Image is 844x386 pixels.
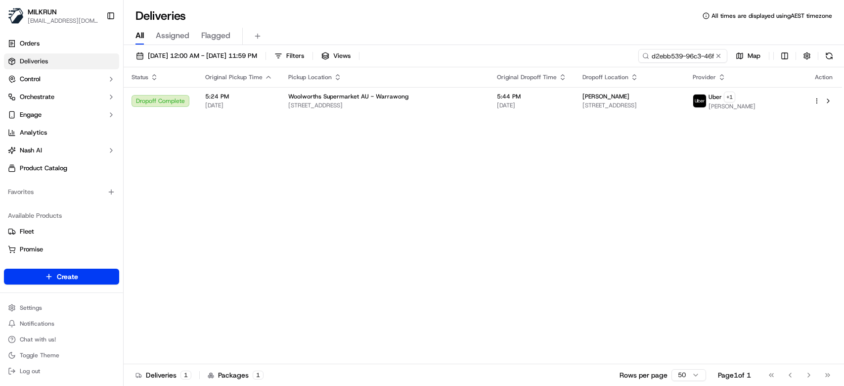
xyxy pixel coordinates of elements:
[4,208,119,224] div: Available Products
[709,102,755,110] span: [PERSON_NAME]
[731,49,765,63] button: Map
[333,51,351,60] span: Views
[20,367,40,375] span: Log out
[709,93,722,101] span: Uber
[20,245,43,254] span: Promise
[582,73,628,81] span: Dropoff Location
[132,49,262,63] button: [DATE] 12:00 AM - [DATE] 11:59 PM
[20,351,59,359] span: Toggle Theme
[822,49,836,63] button: Refresh
[8,245,115,254] a: Promise
[20,320,54,328] span: Notifications
[270,49,309,63] button: Filters
[288,93,408,100] span: Woolworths Supermarket AU - Warrawong
[813,73,834,81] div: Action
[317,49,355,63] button: Views
[156,30,189,42] span: Assigned
[4,224,119,240] button: Fleet
[205,101,272,109] span: [DATE]
[28,17,98,25] button: [EMAIL_ADDRESS][DOMAIN_NAME]
[20,75,41,84] span: Control
[253,371,264,380] div: 1
[724,92,735,102] button: +1
[718,370,751,380] div: Page 1 of 1
[286,51,304,60] span: Filters
[582,101,677,109] span: [STREET_ADDRESS]
[20,304,42,312] span: Settings
[4,317,119,331] button: Notifications
[4,333,119,346] button: Chat with us!
[582,93,629,100] span: [PERSON_NAME]
[4,89,119,105] button: Orchestrate
[208,370,264,380] div: Packages
[497,73,557,81] span: Original Dropoff Time
[4,348,119,362] button: Toggle Theme
[20,164,67,173] span: Product Catalog
[20,110,42,119] span: Engage
[20,146,42,155] span: Nash AI
[20,128,47,137] span: Analytics
[497,93,567,100] span: 5:44 PM
[135,30,144,42] span: All
[28,7,57,17] button: MILKRUN
[4,71,119,87] button: Control
[20,227,34,236] span: Fleet
[4,125,119,141] a: Analytics
[4,301,119,315] button: Settings
[638,49,727,63] input: Type to search
[57,272,78,282] span: Create
[4,184,119,200] div: Favorites
[132,73,148,81] span: Status
[4,160,119,176] a: Product Catalog
[497,101,567,109] span: [DATE]
[205,73,263,81] span: Original Pickup Time
[693,73,716,81] span: Provider
[288,101,481,109] span: [STREET_ADDRESS]
[8,227,115,236] a: Fleet
[4,241,119,257] button: Promise
[4,269,119,285] button: Create
[4,53,119,69] a: Deliveries
[148,51,257,60] span: [DATE] 12:00 AM - [DATE] 11:59 PM
[20,57,48,66] span: Deliveries
[4,36,119,51] a: Orders
[135,8,186,24] h1: Deliveries
[20,93,54,101] span: Orchestrate
[620,370,667,380] p: Rows per page
[201,30,230,42] span: Flagged
[693,95,706,107] img: uber-new-logo.jpeg
[748,51,760,60] span: Map
[4,107,119,123] button: Engage
[205,93,272,100] span: 5:24 PM
[288,73,332,81] span: Pickup Location
[4,364,119,378] button: Log out
[180,371,191,380] div: 1
[711,12,832,20] span: All times are displayed using AEST timezone
[20,336,56,343] span: Chat with us!
[20,39,40,48] span: Orders
[4,4,102,28] button: MILKRUNMILKRUN[EMAIL_ADDRESS][DOMAIN_NAME]
[4,143,119,158] button: Nash AI
[8,8,24,24] img: MILKRUN
[135,370,191,380] div: Deliveries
